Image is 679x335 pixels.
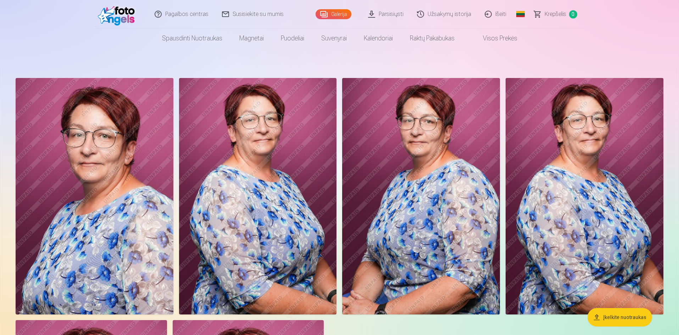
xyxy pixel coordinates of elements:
a: Raktų pakabukas [401,28,463,48]
img: /fa2 [98,3,139,26]
a: Spausdinti nuotraukas [154,28,231,48]
a: Kalendoriai [355,28,401,48]
a: Galerija [316,9,351,19]
button: Įkelkite nuotraukas [588,308,652,326]
span: 0 [569,10,577,18]
a: Magnetai [231,28,272,48]
a: Suvenyrai [313,28,355,48]
span: Krepšelis [545,10,566,18]
a: Puodeliai [272,28,313,48]
a: Visos prekės [463,28,526,48]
